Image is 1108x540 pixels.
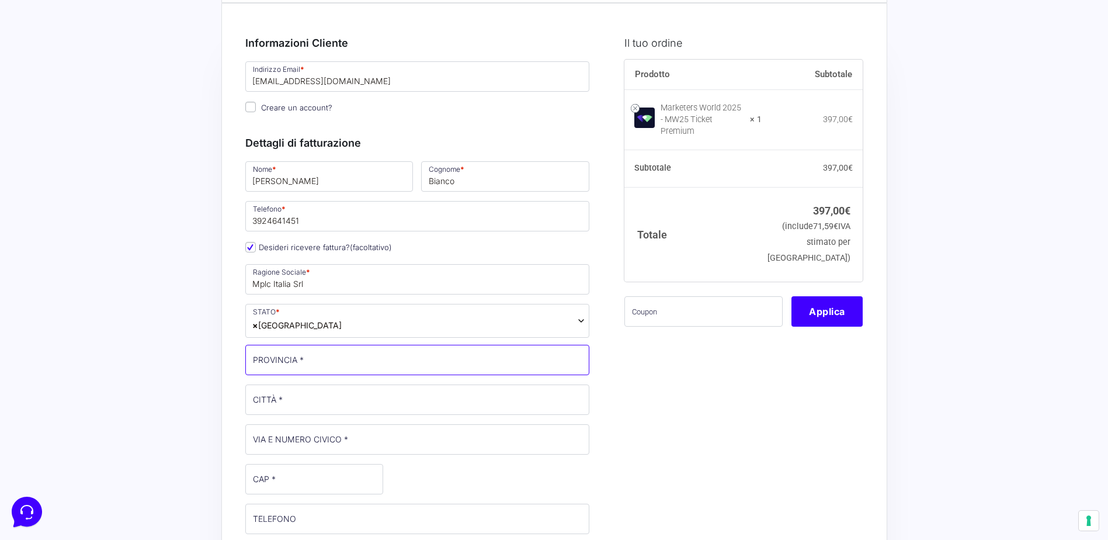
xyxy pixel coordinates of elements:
[661,102,742,137] div: Marketers World 2025 - MW25 Ticket Premium
[245,385,590,415] input: CITTÀ *
[261,103,332,112] span: Creare un account?
[81,375,153,402] button: Messaggi
[252,319,258,331] span: ×
[245,464,383,494] input: CAP *
[152,375,224,402] button: Aiuto
[624,187,762,281] th: Totale
[245,35,590,51] h3: Informazioni Cliente
[624,296,783,327] input: Coupon
[624,35,863,51] h3: Il tuo ordine
[245,161,414,192] input: Nome *
[624,60,762,90] th: Prodotto
[180,392,197,402] p: Aiuto
[848,163,853,172] span: €
[35,392,55,402] p: Home
[245,304,590,338] span: Italia
[245,61,590,92] input: Indirizzo Email *
[19,145,91,154] span: Trova una risposta
[9,494,44,529] iframe: Customerly Messenger Launcher
[845,205,850,217] span: €
[750,114,762,126] strong: × 1
[767,221,850,263] small: (include IVA stimato per [GEOGRAPHIC_DATA])
[245,102,256,112] input: Creare un account?
[823,163,853,172] bdi: 397,00
[634,108,655,128] img: Marketers World 2025 - MW25 Ticket Premium
[245,135,590,151] h3: Dettagli di fatturazione
[833,221,838,231] span: €
[26,170,191,182] input: Cerca un articolo...
[101,392,133,402] p: Messaggi
[9,9,196,28] h2: Ciao da Marketers 👋
[823,115,853,124] bdi: 397,00
[37,65,61,89] img: dark
[1079,511,1099,531] button: Le tue preferenze relative al consenso per le tecnologie di tracciamento
[124,145,215,154] a: Apri Centro Assistenza
[813,221,838,231] span: 71,59
[791,296,863,327] button: Applica
[813,205,850,217] bdi: 397,00
[762,60,863,90] th: Subtotale
[19,98,215,122] button: Inizia una conversazione
[19,47,99,56] span: Le tue conversazioni
[421,161,589,192] input: Cognome *
[350,243,392,252] span: (facoltativo)
[56,65,79,89] img: dark
[9,375,81,402] button: Home
[245,242,256,252] input: Desideri ricevere fattura?(facoltativo)
[245,345,590,375] input: PROVINCIA *
[245,424,590,455] input: VIA E NUMERO CIVICO *
[252,319,342,331] span: Italia
[848,115,853,124] span: €
[245,201,590,231] input: Telefono *
[76,105,172,115] span: Inizia una conversazione
[19,65,42,89] img: dark
[245,264,590,295] input: Ragione Sociale *
[624,150,762,188] th: Subtotale
[245,504,590,534] input: TELEFONO
[245,243,392,252] label: Desideri ricevere fattura?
